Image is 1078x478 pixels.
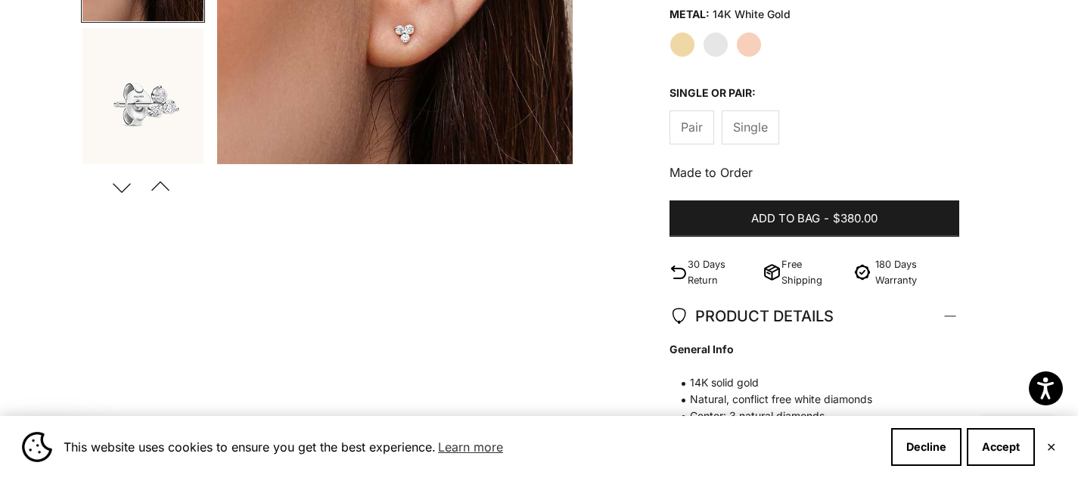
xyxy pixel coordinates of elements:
[669,341,944,358] strong: General Info
[669,288,959,344] summary: PRODUCT DETAILS
[669,3,710,26] legend: Metal:
[751,210,820,228] span: Add to bag
[81,26,205,178] button: Go to item 5
[891,428,962,466] button: Decline
[22,432,52,462] img: Cookie banner
[82,28,203,177] img: #WhiteGold
[669,303,834,329] span: PRODUCT DETAILS
[669,408,944,424] span: Center: 3 natural diamonds
[1046,442,1056,452] button: Close
[688,256,756,288] p: 30 Days Return
[781,256,844,288] p: Free Shipping
[713,3,791,26] variant-option-value: 14K White Gold
[875,256,959,288] p: 180 Days Warranty
[669,374,944,391] span: 14K solid gold
[967,428,1035,466] button: Accept
[681,117,703,137] span: Pair
[733,117,768,137] span: Single
[64,436,879,458] span: This website uses cookies to ensure you get the best experience.
[669,163,959,182] p: Made to Order
[669,200,959,237] button: Add to bag-$380.00
[436,436,505,458] a: Learn more
[669,391,944,408] span: Natural, conflict free white diamonds
[669,82,756,104] legend: Single or Pair:
[833,210,878,228] span: $380.00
